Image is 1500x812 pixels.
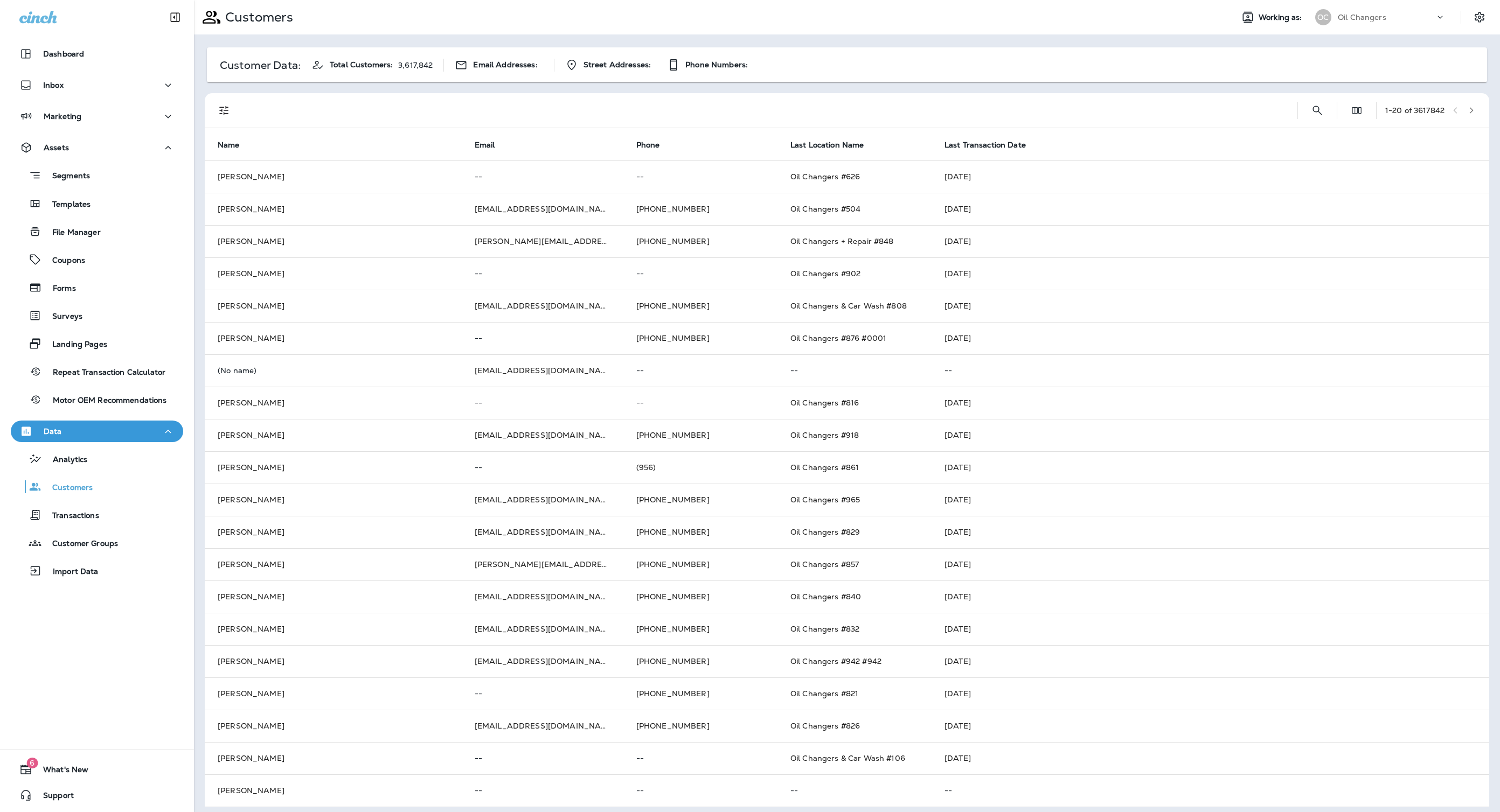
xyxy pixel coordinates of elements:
[623,484,777,516] td: [PHONE_NUMBER]
[462,580,623,613] td: [EMAIL_ADDRESS][DOMAIN_NAME]
[945,141,1026,150] span: Last Transaction Date
[41,483,93,493] p: Customers
[623,451,777,484] td: (956)
[11,164,183,187] button: Segments
[1307,100,1328,121] button: Search Customers
[43,50,84,58] p: Dashboard
[462,354,623,387] td: [EMAIL_ADDRESS][DOMAIN_NAME]
[932,710,1489,742] td: [DATE]
[462,484,623,516] td: [EMAIL_ADDRESS][DOMAIN_NAME]
[790,495,860,505] span: Oil Changers #965
[221,9,293,25] p: Customers
[932,484,1489,516] td: [DATE]
[790,592,861,601] span: Oil Changers #840
[41,539,118,549] p: Customer Groups
[41,312,82,322] p: Surveys
[623,322,777,354] td: [PHONE_NUMBER]
[790,140,878,150] span: Last Location Name
[1338,13,1386,22] p: Oil Changers
[932,160,1489,193] td: [DATE]
[462,645,623,677] td: [EMAIL_ADDRESS][DOMAIN_NAME]
[462,710,623,742] td: [EMAIL_ADDRESS][DOMAIN_NAME]
[11,785,183,806] button: Support
[11,106,183,127] button: Marketing
[623,645,777,677] td: [PHONE_NUMBER]
[42,368,165,378] p: Repeat Transaction Calculator
[41,340,107,350] p: Landing Pages
[790,721,860,731] span: Oil Changers #826
[462,419,623,451] td: [EMAIL_ADDRESS][DOMAIN_NAME]
[932,516,1489,548] td: [DATE]
[41,171,90,182] p: Segments
[26,758,38,768] span: 6
[462,548,623,580] td: [PERSON_NAME][EMAIL_ADDRESS][DOMAIN_NAME]
[205,613,462,645] td: [PERSON_NAME]
[790,398,859,408] span: Oil Changers #816
[790,333,886,343] span: Oil Changers #876 #0001
[462,193,623,225] td: [EMAIL_ADDRESS][DOMAIN_NAME]
[11,421,183,442] button: Data
[790,786,919,795] p: --
[11,447,183,470] button: Analytics
[932,193,1489,225] td: [DATE]
[932,322,1489,354] td: [DATE]
[473,60,537,69] span: Email Addresses:
[11,192,183,215] button: Templates
[475,754,610,762] p: --
[623,290,777,322] td: [PHONE_NUMBER]
[205,322,462,354] td: [PERSON_NAME]
[685,60,748,69] span: Phone Numbers:
[623,677,777,710] td: [PHONE_NUMBER]
[945,786,1476,795] p: --
[44,112,81,121] p: Marketing
[790,366,919,375] p: --
[932,677,1489,710] td: [DATE]
[11,388,183,411] button: Motor OEM Recommendations
[218,141,240,150] span: Name
[218,366,449,375] p: (No name)
[790,269,860,278] span: Oil Changers #902
[790,204,860,214] span: Oil Changers #504
[462,516,623,548] td: [EMAIL_ADDRESS][DOMAIN_NAME]
[623,419,777,451] td: [PHONE_NUMBER]
[636,269,765,278] p: --
[205,257,462,290] td: [PERSON_NAME]
[475,398,610,407] p: --
[1259,13,1304,22] span: Working as:
[932,451,1489,484] td: [DATE]
[790,753,905,763] span: Oil Changers & Car Wash #106
[160,6,190,28] button: Collapse Sidebar
[932,645,1489,677] td: [DATE]
[932,290,1489,322] td: [DATE]
[11,360,183,383] button: Repeat Transaction Calculator
[475,269,610,278] p: --
[11,503,183,526] button: Transactions
[11,248,183,271] button: Coupons
[205,710,462,742] td: [PERSON_NAME]
[623,225,777,257] td: [PHONE_NUMBER]
[932,225,1489,257] td: [DATE]
[475,141,495,150] span: Email
[41,200,91,210] p: Templates
[205,225,462,257] td: [PERSON_NAME]
[475,689,610,698] p: --
[584,60,651,69] span: Street Addresses:
[623,580,777,613] td: [PHONE_NUMBER]
[790,463,859,472] span: Oil Changers #861
[32,765,88,778] span: What's New
[11,43,183,65] button: Dashboard
[11,276,183,299] button: Forms
[1315,9,1331,25] div: OC
[11,137,183,158] button: Assets
[636,786,765,795] p: --
[11,74,183,96] button: Inbox
[205,290,462,322] td: [PERSON_NAME]
[42,455,87,465] p: Analytics
[932,387,1489,419] td: [DATE]
[218,140,254,150] span: Name
[475,463,610,472] p: --
[790,559,859,569] span: Oil Changers #857
[932,257,1489,290] td: [DATE]
[213,100,235,121] button: Filters
[220,61,301,69] p: Customer Data:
